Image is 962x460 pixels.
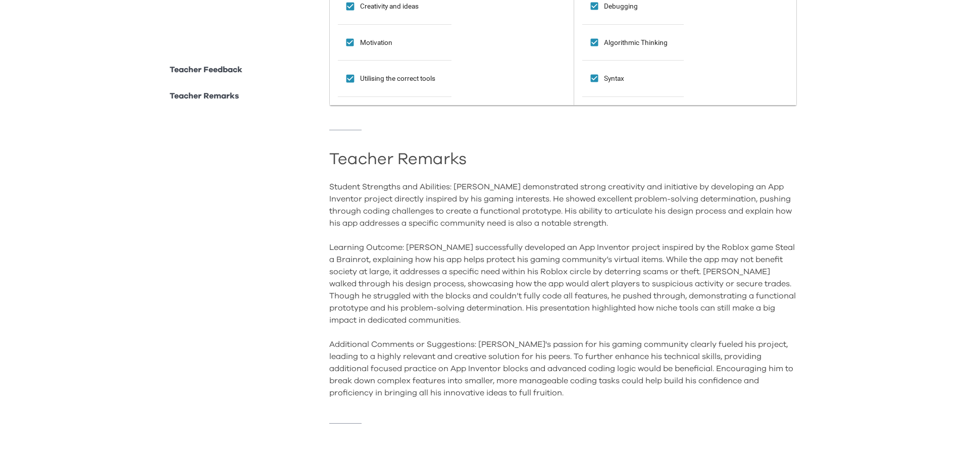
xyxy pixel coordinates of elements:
[170,64,242,76] p: Teacher Feedback
[329,155,797,165] h2: Teacher Remarks
[360,73,435,84] span: Utilising the correct tools
[360,1,419,12] span: Creativity and ideas
[604,37,668,48] span: Algorithmic Thinking
[604,1,638,12] span: Debugging
[170,90,239,102] p: Teacher Remarks
[329,181,797,399] div: Student Strengths and Abilities: [PERSON_NAME] demonstrated strong creativity and initiative by d...
[604,73,624,84] span: Syntax
[360,37,392,48] span: Motivation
